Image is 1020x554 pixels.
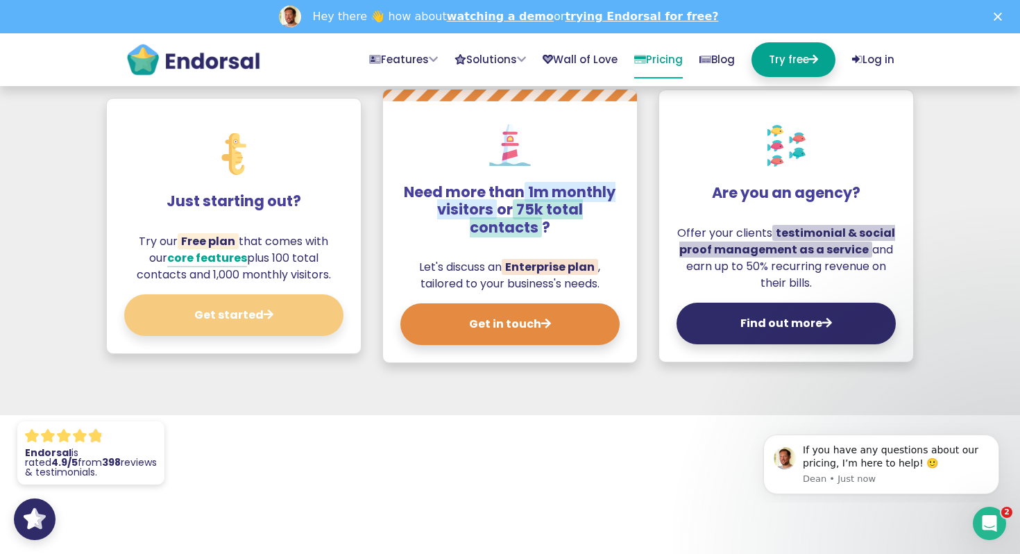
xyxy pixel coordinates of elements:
[20,262,257,288] div: How do I set up white labeling?
[14,163,264,216] div: Send us a messageWe'll be back online [DATE]
[447,10,554,23] a: watching a demo
[124,192,343,210] h3: Just starting out?
[489,124,531,166] img: lighthouse.svg
[28,334,232,349] div: Create your first SuperLink
[20,328,257,354] div: Create your first SuperLink
[124,233,343,283] p: Try our that comes with our plus 100 total contacts and 1,000 monthly visitors.
[28,190,232,204] div: We'll be back online [DATE]
[28,236,112,251] span: Search for help
[543,42,618,77] a: Wall of Love
[115,461,163,471] span: Messages
[699,42,735,77] a: Blog
[28,268,232,283] div: How do I set up white labeling?
[28,26,114,49] img: logo
[178,233,239,249] span: Free plan
[31,461,62,471] span: Home
[751,42,835,77] a: Try free
[28,360,232,389] div: SMS Message Credits: Rest of the World — Tier 2 Countries
[994,12,1008,21] div: Close
[220,461,242,471] span: Help
[400,303,620,345] button: Get in touch
[20,229,257,257] button: Search for help
[565,10,718,23] a: trying Endorsal for free?
[20,354,257,394] div: SMS Message Credits: Rest of the World — Tier 2 Countries
[20,288,257,328] div: SMS Message Credits: Rest of the World — Tier 1 Countries
[677,225,896,292] p: Offer your clients and earn up to 50% recurring revenue on their bills.
[852,42,894,77] a: Log in
[437,182,616,219] span: 1m monthly visitors
[189,22,216,50] img: Profile image for Michael
[312,10,718,24] div: Hey there 👋 how about or
[28,99,250,122] p: Hi there 👋
[973,507,1006,540] iframe: To enrich screen reader interactions, please activate Accessibility in Grammarly extension settings
[767,125,806,167] img: fish.svg
[369,42,438,77] a: Features
[102,455,121,469] strong: 398
[400,183,620,236] h3: Need more than or ?
[679,225,895,258] span: testimonial & social proof management as a service
[213,133,255,175] img: seahorse.svg
[124,294,343,336] button: Get started
[279,6,301,28] img: Profile image for Dean
[25,446,71,460] strong: Endorsal
[25,448,157,477] p: is rated from reviews & testimonials.
[239,22,264,47] div: Close
[742,422,1020,503] iframe: Intercom notifications message
[470,199,583,237] span: 75k total contacts
[28,294,232,323] div: SMS Message Credits: Rest of the World — Tier 1 Countries
[126,42,261,77] img: endorsal-logo@2x.png
[28,122,250,146] p: How can we help?
[1001,507,1012,518] span: 2
[92,426,185,482] button: Messages
[400,259,620,292] p: Let's discuss an , tailored to your business's needs.
[634,42,683,78] a: Pricing
[677,315,896,331] a: Find out more
[167,250,247,267] a: core features
[502,259,598,275] span: Enterprise plan
[28,175,232,190] div: Send us a message
[677,184,896,201] h3: Are you an agency?
[454,42,526,77] a: Solutions
[677,303,896,344] button: Find out more
[185,426,278,482] button: Help
[51,455,78,469] strong: 4.9/5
